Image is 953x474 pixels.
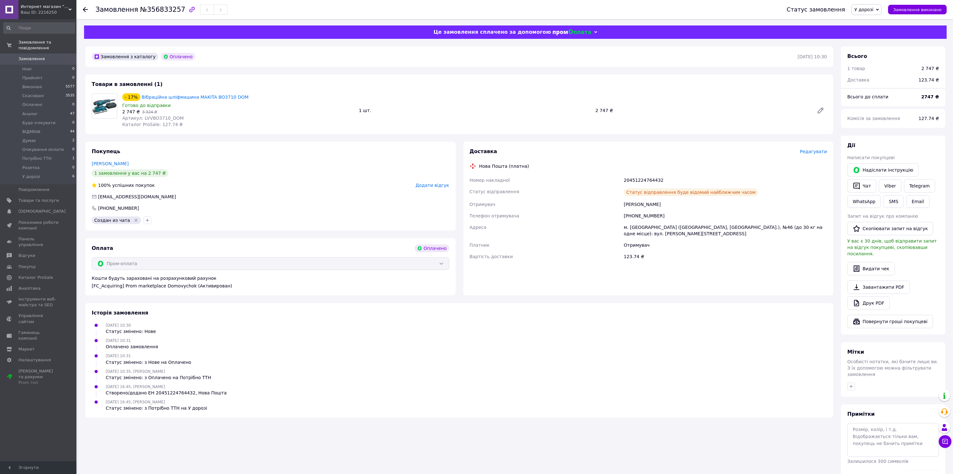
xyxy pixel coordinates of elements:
span: Панель управління [18,236,59,248]
span: Історія замовлення [92,310,148,316]
span: Отримувач [470,202,495,207]
button: Замовлення виконано [888,5,947,14]
div: - 17% [122,93,140,101]
span: Артикул: LVVBO3710_DOM [122,116,184,121]
span: Маркет [18,346,35,352]
span: Вартість доставки [470,254,513,259]
div: 2 747 ₴ [593,106,812,115]
span: ВІДМІНА [22,129,40,135]
a: Завантажити PDF [847,280,910,294]
span: Скасовані [22,93,44,99]
button: Чат з покупцем [939,435,951,448]
span: 127.74 ₴ [919,116,939,121]
span: 1 [72,156,75,161]
a: [PERSON_NAME] [92,161,129,166]
span: 0 [72,147,75,152]
div: [PERSON_NAME] [622,199,828,210]
div: Замовлення з каталогу [92,53,158,60]
span: Доставка [470,148,497,154]
span: Очікування оплати [22,147,64,152]
span: Доставка [847,77,869,82]
div: Статус змінено: з Оплачено на Потрібно ТТН [106,374,211,381]
span: У дорозі [22,174,40,180]
div: Статус змінено: з Потрібно ТТН на У дорозі [106,405,207,411]
div: Оплачено замовлення [106,343,158,350]
span: Готово до відправки [122,103,171,108]
span: Відгуки [18,253,35,258]
span: У дорозі [854,7,873,12]
span: 0 [72,165,75,171]
span: [DATE] 10:30 [106,323,131,328]
span: Статус відправлення [470,189,519,194]
span: Платник [470,243,490,248]
span: 5577 [66,84,75,90]
div: 123.74 ₴ [915,73,943,87]
span: Написати покупцеві [847,155,895,160]
span: Буде очікувати [22,120,55,126]
input: Пошук [3,22,75,34]
span: Особисті нотатки, які бачите лише ви. З їх допомогою можна фільтрувати замовлення [847,359,938,377]
button: Повернути гроші покупцеві [847,315,933,328]
span: [DATE] 16:45, [PERSON_NAME] [106,385,165,389]
span: Замовлення [18,56,45,62]
div: 1 шт. [356,106,593,115]
div: успішних покупок [92,182,155,188]
button: Скопіювати запит на відгук [847,222,933,235]
div: м. [GEOGRAPHIC_DATA] ([GEOGRAPHIC_DATA], [GEOGRAPHIC_DATA].), №46 (до 30 кг на одне місце): вул. ... [622,222,828,239]
span: Каталог ProSale: 127.74 ₴ [122,122,183,127]
span: [DEMOGRAPHIC_DATA] [18,209,66,214]
div: Prom топ [18,380,59,386]
span: Каталог ProSale [18,275,53,280]
span: 1 товар [847,66,865,71]
div: [FC_Acquiring] Prom marketplace Domovychok (Активирован) [92,283,449,289]
button: Видати чек [847,262,895,275]
span: №356833257 [140,6,185,13]
span: Додати відгук [416,183,449,188]
span: Управління сайтом [18,313,59,324]
span: Повідомлення [18,187,49,193]
span: Всього до сплати [847,94,888,99]
span: Адреса [470,225,487,230]
span: Інструменти веб-майстра та SEO [18,296,59,308]
span: Примітки [847,411,875,417]
div: 1 замовлення у вас на 2 747 ₴ [92,169,168,177]
div: Нова Пошта (платна) [478,163,531,169]
span: Замовлення та повідомлення [18,39,76,51]
div: [PHONE_NUMBER] [622,210,828,222]
span: 100% [98,183,111,188]
span: 0 [72,75,75,81]
div: Статус відправлення буде відомий найближчим часом [624,188,758,196]
button: Чат [847,179,876,193]
div: 2 747 ₴ [921,65,939,72]
div: 20451224764432 [622,174,828,186]
div: Повернутися назад [83,6,88,13]
div: Ваш ID: 2216250 [21,10,76,15]
span: [PERSON_NAME] та рахунки [18,368,59,386]
div: Статус замовлення [787,6,845,13]
svg: Видалити мітку [133,218,139,223]
span: Номер накладної [470,178,510,183]
span: Аналог [22,111,38,117]
span: Гаманець компанії [18,330,59,341]
span: Запит на відгук про компанію [847,214,918,219]
span: Це замовлення сплачено за допомогою [433,29,551,35]
button: SMS [883,195,904,208]
span: 3535 [66,93,75,99]
span: Залишилося 300 символів [847,459,908,464]
span: Дії [847,142,855,148]
span: Потрібно ТТН [22,156,51,161]
button: Email [906,195,929,208]
span: Показники роботи компанії [18,220,59,231]
div: [PHONE_NUMBER] [97,205,139,211]
span: Прийняті [22,75,42,81]
span: У вас є 30 днів, щоб відправити запит на відгук покупцеві, скопіювавши посилання. [847,238,937,256]
a: Viber [879,179,901,193]
div: Оплачено [161,53,195,60]
span: Покупці [18,264,36,270]
span: Налаштування [18,357,51,363]
span: Думає [22,138,36,144]
a: Друк PDF [847,296,890,310]
span: Всього [847,53,867,59]
span: [DATE] 10:35, [PERSON_NAME] [106,369,165,374]
span: Оплачені [22,102,42,108]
